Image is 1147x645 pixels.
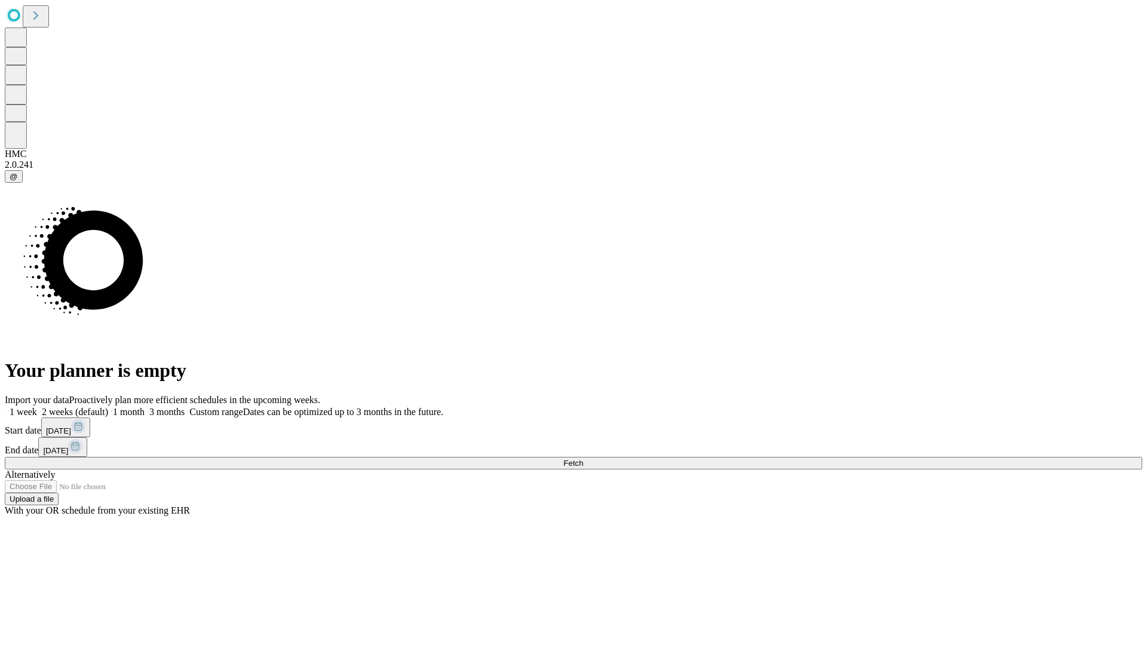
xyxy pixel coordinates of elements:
[10,407,37,417] span: 1 week
[5,505,190,515] span: With your OR schedule from your existing EHR
[563,459,583,468] span: Fetch
[5,170,23,183] button: @
[10,172,18,181] span: @
[5,395,69,405] span: Import your data
[46,426,71,435] span: [DATE]
[149,407,185,417] span: 3 months
[5,417,1142,437] div: Start date
[42,407,108,417] span: 2 weeks (default)
[5,159,1142,170] div: 2.0.241
[5,457,1142,469] button: Fetch
[5,437,1142,457] div: End date
[43,446,68,455] span: [DATE]
[5,493,59,505] button: Upload a file
[5,469,55,480] span: Alternatively
[69,395,320,405] span: Proactively plan more efficient schedules in the upcoming weeks.
[243,407,443,417] span: Dates can be optimized up to 3 months in the future.
[5,360,1142,382] h1: Your planner is empty
[38,437,87,457] button: [DATE]
[189,407,243,417] span: Custom range
[41,417,90,437] button: [DATE]
[113,407,145,417] span: 1 month
[5,149,1142,159] div: HMC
